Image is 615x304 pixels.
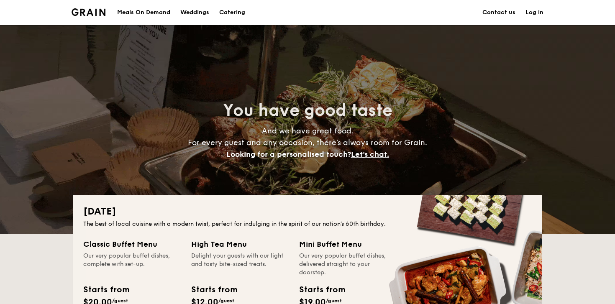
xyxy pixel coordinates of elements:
div: Starts from [299,284,345,296]
div: High Tea Menu [191,238,289,250]
h2: [DATE] [83,205,532,218]
div: Classic Buffet Menu [83,238,181,250]
div: Mini Buffet Menu [299,238,397,250]
a: Logotype [72,8,105,16]
div: Starts from [83,284,129,296]
span: Let's chat. [351,150,389,159]
div: Our very popular buffet dishes, complete with set-up. [83,252,181,277]
div: Delight your guests with our light and tasty bite-sized treats. [191,252,289,277]
span: You have good taste [223,100,392,120]
span: And we have great food. For every guest and any occasion, there’s always room for Grain. [188,126,427,159]
img: Grain [72,8,105,16]
span: /guest [218,298,234,304]
span: /guest [112,298,128,304]
span: Looking for a personalised touch? [226,150,351,159]
div: Starts from [191,284,237,296]
div: The best of local cuisine with a modern twist, perfect for indulging in the spirit of our nation’... [83,220,532,228]
div: Our very popular buffet dishes, delivered straight to your doorstep. [299,252,397,277]
span: /guest [326,298,342,304]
